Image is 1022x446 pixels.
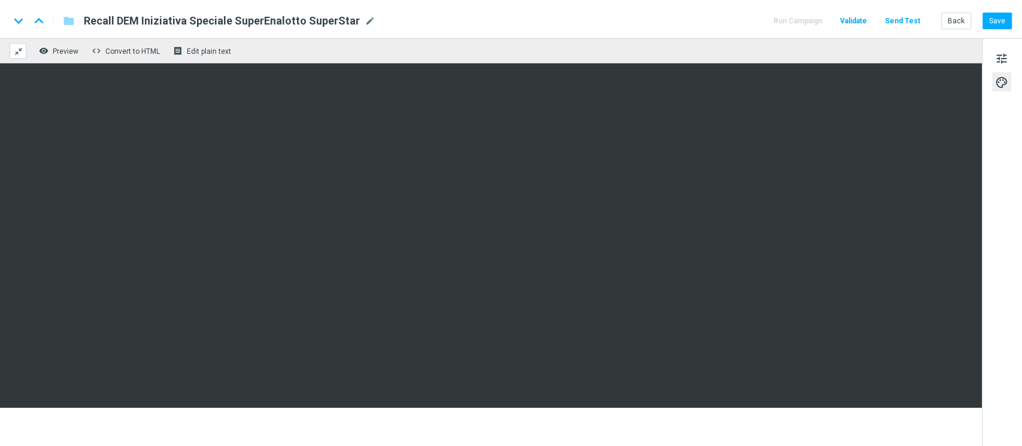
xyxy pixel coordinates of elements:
button: Back [941,13,971,29]
button: receipt Edit plain text [170,43,236,59]
span: mode_edit [365,16,375,26]
button: Save [982,13,1012,29]
i: receipt [173,46,183,56]
span: tune [995,51,1008,66]
span: Edit plain text [187,47,231,56]
span: Recall DEM Iniziativa Speciale SuperEnalotto SuperStar [84,14,360,28]
span: palette [995,75,1008,90]
button: palette [992,72,1011,91]
button: Send Test [883,13,922,29]
button: Convert to HTML [89,43,165,59]
span: Convert to HTML [105,47,160,56]
button: Validate [838,13,869,29]
span: Validate [840,17,867,25]
button: tune [992,48,1011,68]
